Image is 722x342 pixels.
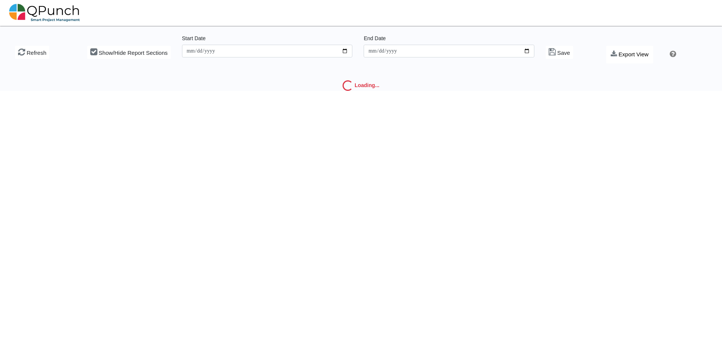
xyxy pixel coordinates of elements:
span: Show/Hide Report Sections [99,50,167,56]
span: Save [557,50,570,56]
span: Refresh [27,50,47,56]
legend: End Date [364,35,534,45]
button: Refresh [15,46,49,59]
strong: Loading... [355,82,379,88]
legend: Start Date [182,35,353,45]
button: Save [546,46,573,59]
a: Help [667,52,676,58]
img: qpunch-sp.fa6292f.png [9,2,80,24]
button: Show/Hide Report Sections [87,46,171,59]
button: Export View [606,46,653,63]
span: Export View [619,51,649,57]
